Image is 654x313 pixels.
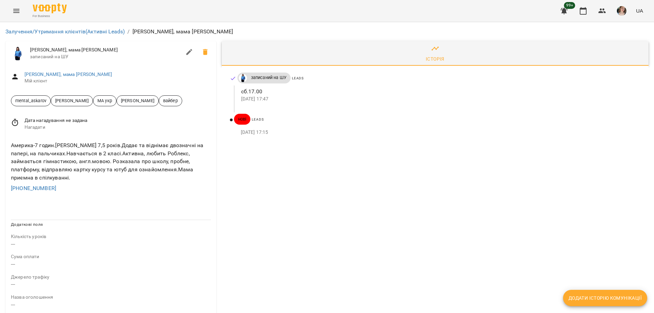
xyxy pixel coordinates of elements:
[11,253,211,260] p: field-description
[247,75,291,81] span: записаний на ШУ
[25,124,211,131] span: Нагадати
[11,274,211,281] p: field-description
[11,47,25,60] img: Дащенко Аня
[241,96,638,103] p: [DATE] 17:47
[127,28,129,36] li: /
[5,28,649,36] nav: breadcrumb
[237,74,247,82] a: Дащенко Аня
[30,53,181,60] span: записаний на ШУ
[239,74,247,82] img: Дащенко Аня
[51,97,93,104] span: [PERSON_NAME]
[426,55,445,63] div: Історія
[11,233,211,240] p: field-description
[11,280,211,288] p: ---
[117,97,158,104] span: [PERSON_NAME]
[11,222,43,227] span: Додаткові поля
[241,129,638,136] p: [DATE] 17:15
[241,88,638,96] p: сб.17.00
[11,294,211,301] p: field-description
[159,97,182,104] span: вайбер
[292,76,304,80] span: Leads
[8,3,25,19] button: Menu
[33,14,67,18] span: For Business
[25,78,211,84] span: Мій клієнт
[11,97,50,104] span: mental_askarov
[11,240,211,248] p: ---
[5,28,125,35] a: Залучення/Утримання клієнтів(Активні Leads)
[11,185,56,191] a: [PHONE_NUMBER]
[30,47,181,53] span: [PERSON_NAME], мама [PERSON_NAME]
[133,28,233,36] p: [PERSON_NAME], мама [PERSON_NAME]
[11,260,211,268] p: ---
[563,290,647,306] button: Додати історію комунікації
[252,118,264,121] span: Leads
[636,7,643,14] span: UA
[93,97,116,104] span: МА укр
[617,6,626,16] img: 6afb9eb6cc617cb6866001ac461bd93f.JPG
[25,72,112,77] a: [PERSON_NAME], мама [PERSON_NAME]
[11,301,211,309] p: ---
[633,4,646,17] button: UA
[10,140,212,183] div: Америка-7 годин.[PERSON_NAME] 7,5 років.Додає та віднімає двозначні на папері, на пальчиках.Навча...
[564,2,575,9] span: 99+
[569,294,642,302] span: Додати історію комунікації
[33,3,67,13] img: Voopty Logo
[234,116,251,122] span: нові
[25,117,211,124] span: Дата нагадування не задана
